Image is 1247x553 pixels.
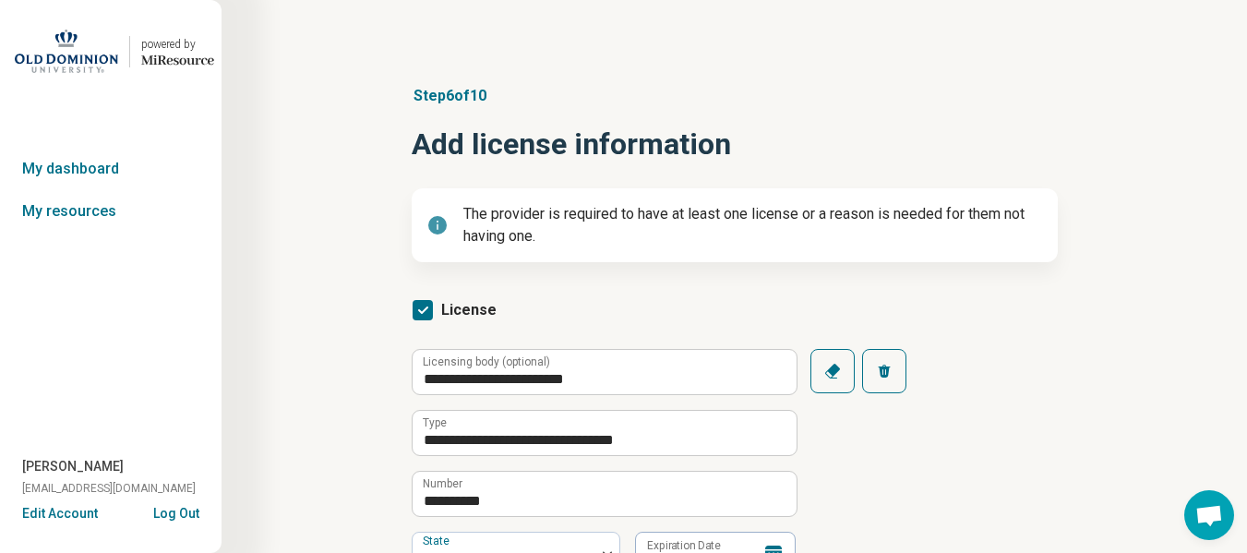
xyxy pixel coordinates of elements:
button: Log Out [153,504,199,519]
span: [EMAIL_ADDRESS][DOMAIN_NAME] [22,480,196,497]
a: Old Dominion Universitypowered by [7,30,214,74]
p: The provider is required to have at least one license or a reason is needed for them not having one. [463,203,1043,247]
h1: Add license information [412,122,1058,166]
label: Licensing body (optional) [423,356,550,367]
label: State [423,535,453,547]
div: Open chat [1184,490,1234,540]
span: [PERSON_NAME] [22,457,124,476]
input: credential.licenses.0.name [413,411,797,455]
label: Type [423,417,447,428]
button: Edit Account [22,504,98,523]
img: Old Dominion University [15,30,118,74]
div: powered by [141,36,214,53]
p: Step 6 of 10 [412,85,1058,107]
span: License [441,301,497,319]
label: Number [423,478,462,489]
